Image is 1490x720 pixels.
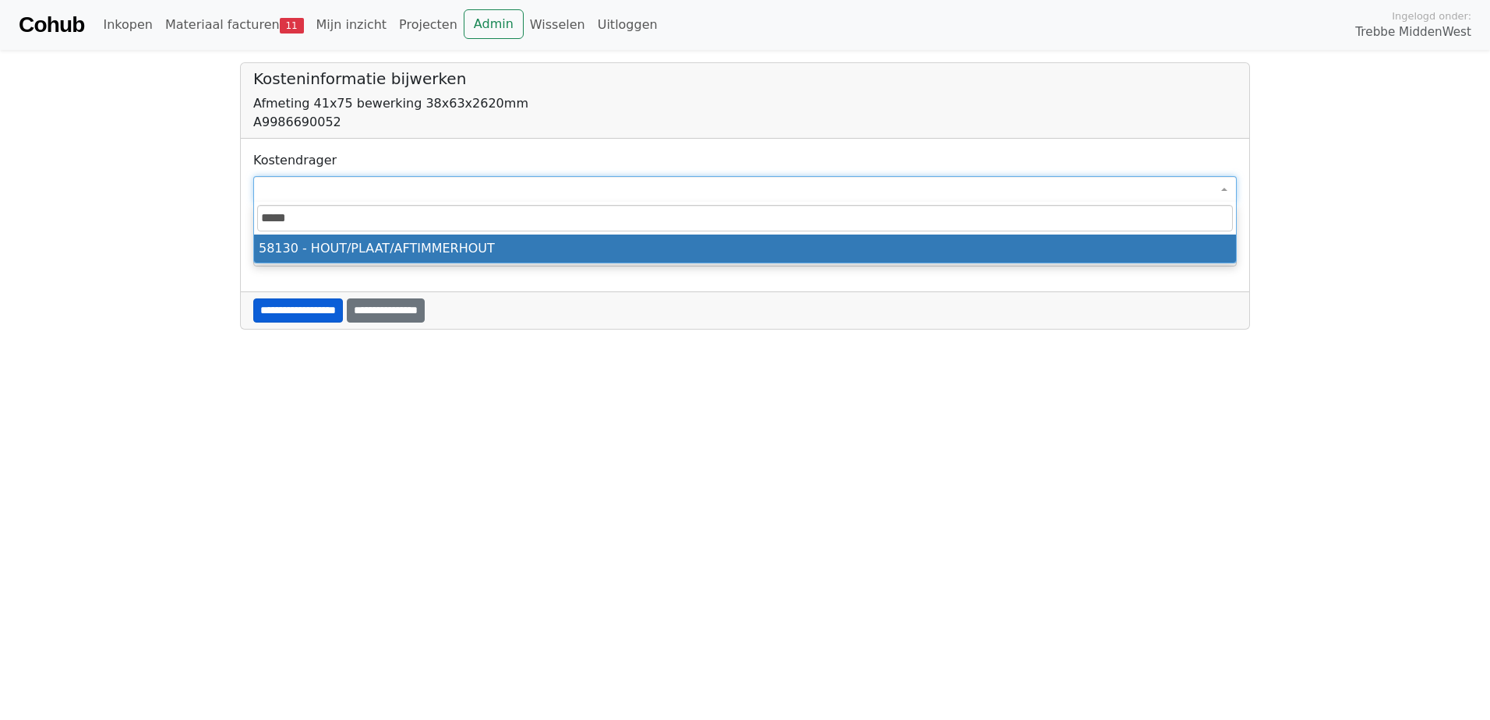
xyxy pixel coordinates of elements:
[280,18,304,34] span: 11
[253,113,1237,132] div: A9986690052
[19,6,84,44] a: Cohub
[393,9,464,41] a: Projecten
[591,9,664,41] a: Uitloggen
[253,69,1237,88] h5: Kosteninformatie bijwerken
[97,9,158,41] a: Inkopen
[253,151,337,170] label: Kostendrager
[253,94,1237,113] div: Afmeting 41x75 bewerking 38x63x2620mm
[159,9,310,41] a: Materiaal facturen11
[254,235,1236,263] li: 58130 - HOUT/PLAAT/AFTIMMERHOUT
[524,9,591,41] a: Wisselen
[1392,9,1471,23] span: Ingelogd onder:
[310,9,394,41] a: Mijn inzicht
[1355,23,1471,41] span: Trebbe MiddenWest
[464,9,524,39] a: Admin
